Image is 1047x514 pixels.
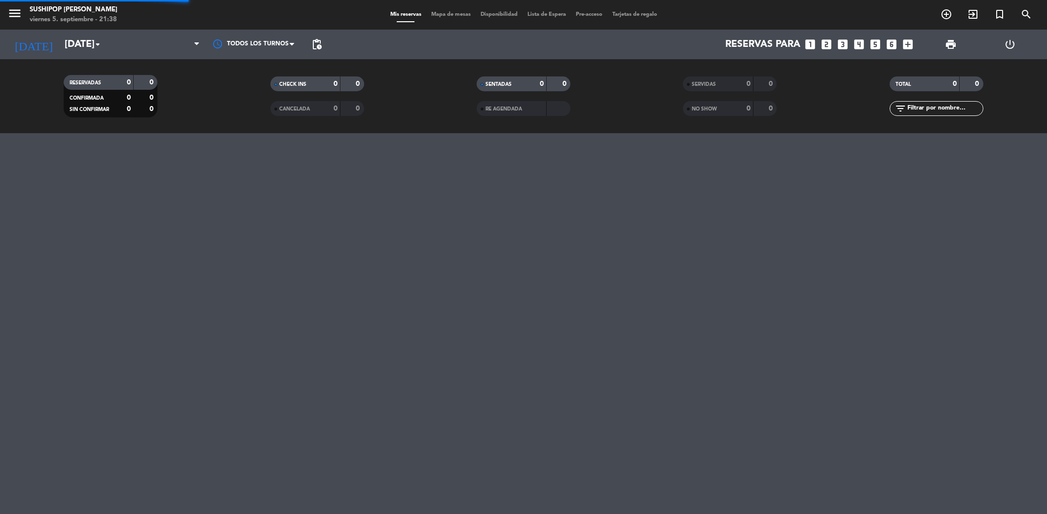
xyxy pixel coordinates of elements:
[853,38,865,51] i: looks_4
[896,82,911,87] span: TOTAL
[356,80,362,87] strong: 0
[279,107,310,111] span: CANCELADA
[523,12,571,17] span: Lista de Espera
[426,12,476,17] span: Mapa de mesas
[70,107,109,112] span: SIN CONFIRMAR
[127,79,131,86] strong: 0
[540,80,544,87] strong: 0
[804,38,817,51] i: looks_one
[562,80,568,87] strong: 0
[476,12,523,17] span: Disponibilidad
[486,107,522,111] span: RE AGENDADA
[895,103,906,114] i: filter_list
[334,105,337,112] strong: 0
[885,38,898,51] i: looks_6
[769,80,775,87] strong: 0
[1004,38,1016,50] i: power_settings_new
[334,80,337,87] strong: 0
[967,8,979,20] i: exit_to_app
[901,38,914,51] i: add_box
[311,38,323,50] span: pending_actions
[820,38,833,51] i: looks_two
[747,105,750,112] strong: 0
[769,105,775,112] strong: 0
[70,80,101,85] span: RESERVADAS
[906,103,983,114] input: Filtrar por nombre...
[150,94,155,101] strong: 0
[385,12,426,17] span: Mis reservas
[975,80,981,87] strong: 0
[150,79,155,86] strong: 0
[747,80,750,87] strong: 0
[7,6,22,21] i: menu
[994,8,1006,20] i: turned_in_not
[356,105,362,112] strong: 0
[92,38,104,50] i: arrow_drop_down
[836,38,849,51] i: looks_3
[571,12,607,17] span: Pre-acceso
[70,96,104,101] span: CONFIRMADA
[869,38,882,51] i: looks_5
[692,107,717,111] span: NO SHOW
[7,6,22,24] button: menu
[692,82,716,87] span: SERVIDAS
[607,12,662,17] span: Tarjetas de regalo
[127,106,131,112] strong: 0
[486,82,512,87] span: SENTADAS
[940,8,952,20] i: add_circle_outline
[150,106,155,112] strong: 0
[7,34,60,55] i: [DATE]
[953,80,957,87] strong: 0
[30,15,117,25] div: viernes 5. septiembre - 21:38
[725,39,800,50] span: Reservas para
[945,38,957,50] span: print
[279,82,306,87] span: CHECK INS
[30,5,117,15] div: Sushipop [PERSON_NAME]
[127,94,131,101] strong: 0
[1020,8,1032,20] i: search
[980,30,1040,59] div: LOG OUT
